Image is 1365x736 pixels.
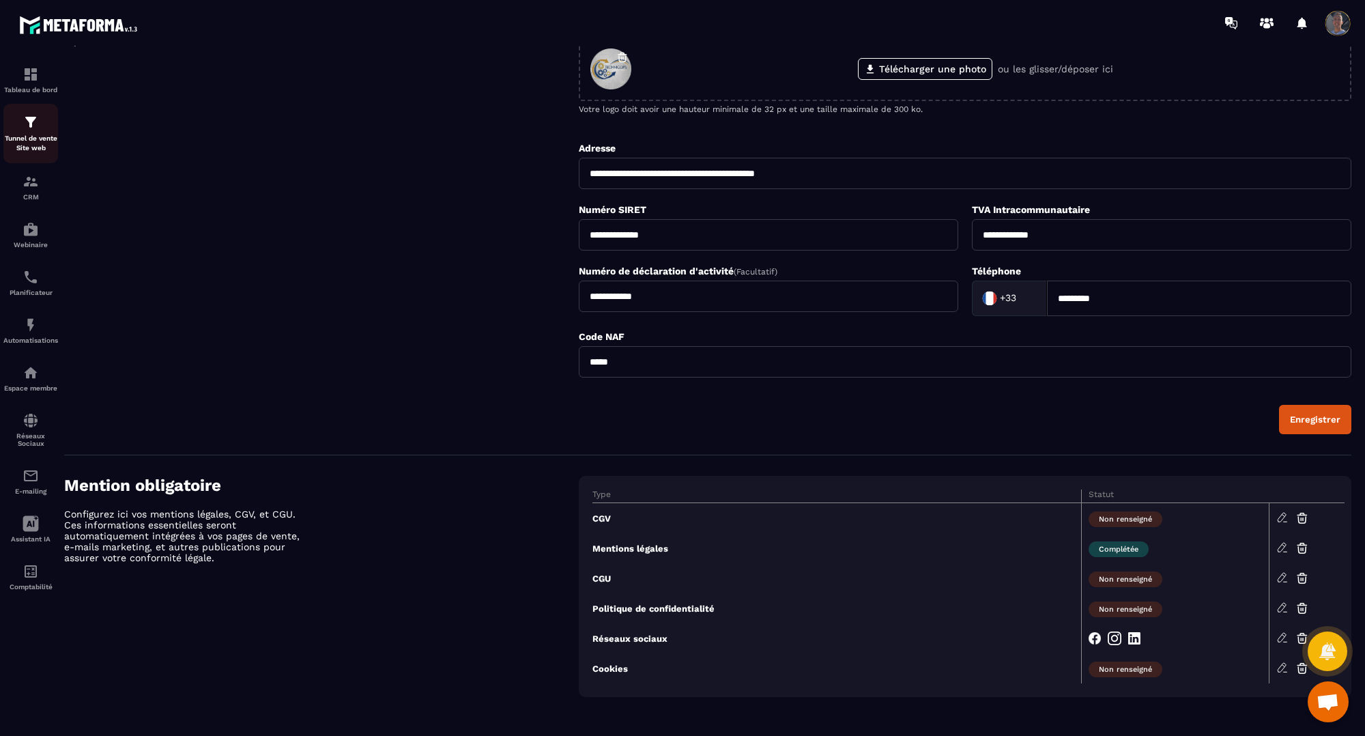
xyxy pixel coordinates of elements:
[579,143,616,154] label: Adresse
[858,58,992,80] label: Télécharger une photo
[3,384,58,392] p: Espace membre
[23,221,39,238] img: automations
[592,533,1081,563] td: Mentions légales
[1081,490,1269,503] th: Statut
[1019,288,1033,309] input: Search for option
[23,173,39,190] img: formation
[23,317,39,333] img: automations
[23,563,39,580] img: accountant
[579,266,777,277] label: Numéro de déclaration d'activité
[579,331,624,342] label: Code NAF
[1308,681,1349,722] div: Ouvrir le chat
[3,193,58,201] p: CRM
[3,354,58,402] a: automationsautomationsEspace membre
[23,114,39,130] img: formation
[972,266,1021,277] label: Téléphone
[3,259,58,307] a: schedulerschedulerPlanificateur
[19,12,142,38] img: logo
[592,593,1081,623] td: Politique de confidentialité
[3,553,58,601] a: accountantaccountantComptabilité
[1000,292,1016,305] span: +33
[3,56,58,104] a: formationformationTableau de bord
[3,307,58,354] a: automationsautomationsAutomatisations
[23,365,39,381] img: automations
[976,285,1003,312] img: Country Flag
[1089,662,1162,677] span: Non renseigné
[3,163,58,211] a: formationformationCRM
[3,487,58,495] p: E-mailing
[1089,632,1101,645] img: fb-small-w.b3ce3e1f.svg
[1089,541,1149,557] span: Complétée
[1108,632,1121,645] img: instagram-w.03fc5997.svg
[592,623,1081,653] td: Réseaux sociaux
[3,211,58,259] a: automationsautomationsWebinaire
[998,63,1113,74] p: ou les glisser/déposer ici
[1128,632,1140,645] img: linkedin-small-w.c67d805a.svg
[3,104,58,163] a: formationformationTunnel de vente Site web
[592,563,1081,593] td: CGU
[972,281,1047,316] div: Search for option
[579,204,646,215] label: Numéro SIRET
[23,269,39,285] img: scheduler
[3,86,58,94] p: Tableau de bord
[3,583,58,591] p: Comptabilité
[1089,511,1162,527] span: Non renseigné
[3,432,58,447] p: Réseaux Sociaux
[1279,405,1351,434] button: Enregistrer
[972,204,1090,215] label: TVA Intracommunautaire
[64,509,303,563] p: Configurez ici vos mentions légales, CGV, et CGU. Ces informations essentielles seront automatiqu...
[734,267,777,277] span: (Facultatif)
[1290,414,1340,425] div: Enregistrer
[23,412,39,429] img: social-network
[3,134,58,153] p: Tunnel de vente Site web
[3,457,58,505] a: emailemailE-mailing
[1089,601,1162,617] span: Non renseigné
[23,66,39,83] img: formation
[592,490,1081,503] th: Type
[1089,571,1162,587] span: Non renseigné
[64,476,579,495] h4: Mention obligatoire
[3,289,58,296] p: Planificateur
[3,402,58,457] a: social-networksocial-networkRéseaux Sociaux
[592,503,1081,534] td: CGV
[579,104,1351,114] p: Votre logo doit avoir une hauteur minimale de 32 px et une taille maximale de 300 ko.
[3,505,58,553] a: Assistant IA
[23,468,39,484] img: email
[3,337,58,344] p: Automatisations
[592,653,1081,683] td: Cookies
[3,535,58,543] p: Assistant IA
[3,241,58,249] p: Webinaire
